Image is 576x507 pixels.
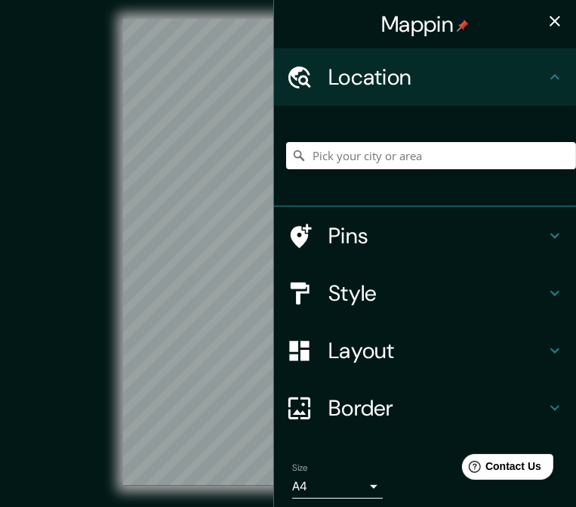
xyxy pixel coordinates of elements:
div: Border [274,379,576,437]
div: Layout [274,322,576,379]
iframe: Help widget launcher [442,448,559,490]
canvas: Map [123,19,453,486]
div: A4 [292,475,383,499]
img: pin-icon.png [457,20,469,32]
input: Pick your city or area [286,142,576,169]
h4: Location [328,63,546,91]
h4: Pins [328,222,546,249]
label: Size [292,462,308,475]
h4: Style [328,280,546,307]
div: Location [274,48,576,106]
h4: Border [328,394,546,422]
div: Pins [274,207,576,264]
div: Style [274,264,576,322]
h4: Mappin [381,11,469,38]
h4: Layout [328,337,546,364]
